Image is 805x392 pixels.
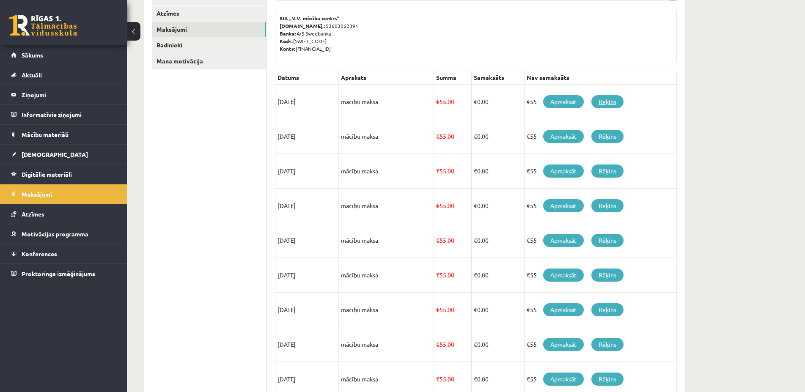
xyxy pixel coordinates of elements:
span: € [474,132,477,140]
span: € [474,98,477,105]
span: € [436,306,440,313]
a: Mana motivācija [152,53,266,69]
a: Rēķins [591,164,624,178]
span: € [436,375,440,383]
b: Konts: [280,45,296,52]
td: €55 [524,85,676,119]
span: € [436,167,440,175]
a: Proktoringa izmēģinājums [11,264,116,283]
th: Datums [275,71,339,85]
td: 55.00 [434,154,472,189]
td: mācību maksa [339,327,434,362]
span: € [436,202,440,209]
span: Mācību materiāli [22,131,69,138]
b: Banka: [280,30,297,37]
a: [DEMOGRAPHIC_DATA] [11,145,116,164]
td: [DATE] [275,154,339,189]
a: Apmaksāt [543,338,584,351]
td: €55 [524,189,676,223]
span: € [474,202,477,209]
td: 55.00 [434,223,472,258]
span: Digitālie materiāli [22,170,72,178]
span: € [436,340,440,348]
a: Rēķins [591,303,624,316]
td: 0.00 [471,223,524,258]
td: mācību maksa [339,119,434,154]
th: Samaksāts [471,71,524,85]
td: 55.00 [434,119,472,154]
a: Mācību materiāli [11,125,116,144]
td: €55 [524,223,676,258]
a: Apmaksāt [543,269,584,282]
span: € [474,375,477,383]
td: €55 [524,327,676,362]
a: Informatīvie ziņojumi [11,105,116,124]
a: Konferences [11,244,116,263]
span: Proktoringa izmēģinājums [22,270,95,277]
td: mācību maksa [339,85,434,119]
td: [DATE] [275,293,339,327]
td: 55.00 [434,189,472,223]
span: € [436,132,440,140]
a: Ziņojumi [11,85,116,104]
td: mācību maksa [339,154,434,189]
a: Apmaksāt [543,303,584,316]
b: [DOMAIN_NAME].: [280,22,326,29]
span: € [436,98,440,105]
td: mācību maksa [339,189,434,223]
b: Kods: [280,38,293,44]
a: Rēķins [591,199,624,212]
a: Rēķins [591,130,624,143]
td: 0.00 [471,293,524,327]
a: Apmaksāt [543,234,584,247]
td: 55.00 [434,258,472,293]
a: Apmaksāt [543,164,584,178]
td: [DATE] [275,189,339,223]
td: 0.00 [471,154,524,189]
th: Summa [434,71,472,85]
a: Apmaksāt [543,199,584,212]
td: 0.00 [471,189,524,223]
td: €55 [524,293,676,327]
span: € [474,340,477,348]
b: SIA „V.V. mācību centrs” [280,15,340,22]
td: €55 [524,119,676,154]
a: Rēķins [591,373,624,386]
a: Radinieki [152,37,266,53]
a: Maksājumi [11,184,116,204]
a: Maksājumi [152,22,266,37]
a: Aktuāli [11,65,116,85]
a: Rēķins [591,269,624,282]
td: [DATE] [275,258,339,293]
a: Apmaksāt [543,373,584,386]
p: 53603062391 A/S Swedbanka [SWIFT_CODE] [FINANCIAL_ID] [280,14,672,52]
td: €55 [524,258,676,293]
td: mācību maksa [339,223,434,258]
td: [DATE] [275,119,339,154]
td: 55.00 [434,85,472,119]
span: € [436,271,440,279]
td: [DATE] [275,85,339,119]
td: €55 [524,154,676,189]
a: Sākums [11,45,116,65]
span: € [474,271,477,279]
td: 0.00 [471,85,524,119]
td: 0.00 [471,258,524,293]
span: € [436,236,440,244]
a: Rīgas 1. Tālmācības vidusskola [9,15,77,36]
td: mācību maksa [339,293,434,327]
legend: Informatīvie ziņojumi [22,105,116,124]
td: 0.00 [471,327,524,362]
td: 0.00 [471,119,524,154]
span: Sākums [22,51,43,59]
span: Konferences [22,250,57,258]
span: € [474,236,477,244]
td: mācību maksa [339,258,434,293]
td: [DATE] [275,223,339,258]
span: € [474,167,477,175]
span: Motivācijas programma [22,230,88,238]
a: Apmaksāt [543,130,584,143]
a: Apmaksāt [543,95,584,108]
a: Atzīmes [152,5,266,21]
a: Atzīmes [11,204,116,224]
